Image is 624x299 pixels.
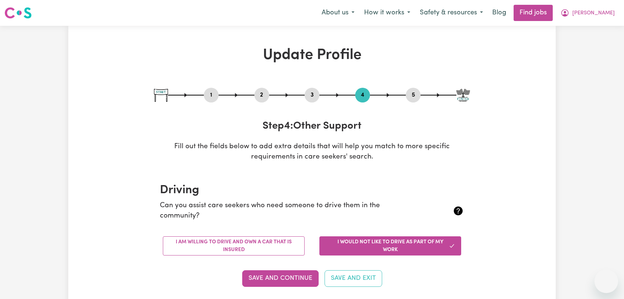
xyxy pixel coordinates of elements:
[160,201,414,222] p: Can you assist care seekers who need someone to drive them in the community?
[355,90,370,100] button: Go to step 4
[154,46,470,64] h1: Update Profile
[254,90,269,100] button: Go to step 2
[204,90,219,100] button: Go to step 1
[160,183,464,197] h2: Driving
[242,270,319,286] button: Save and Continue
[319,236,461,255] button: I would not like to drive as part of my work
[317,5,359,21] button: About us
[154,142,470,163] p: Fill out the fields below to add extra details that will help you match to more specific requirem...
[594,270,618,293] iframe: Button to launch messaging window
[359,5,415,21] button: How it works
[163,236,305,255] button: I am willing to drive and own a car that is insured
[305,90,319,100] button: Go to step 3
[4,6,32,20] img: Careseekers logo
[488,5,511,21] a: Blog
[406,90,421,100] button: Go to step 5
[514,5,553,21] a: Find jobs
[325,270,382,286] button: Save and Exit
[154,120,470,133] h3: Step 4 : Other Support
[415,5,488,21] button: Safety & resources
[556,5,620,21] button: My Account
[572,9,615,17] span: [PERSON_NAME]
[4,4,32,21] a: Careseekers logo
